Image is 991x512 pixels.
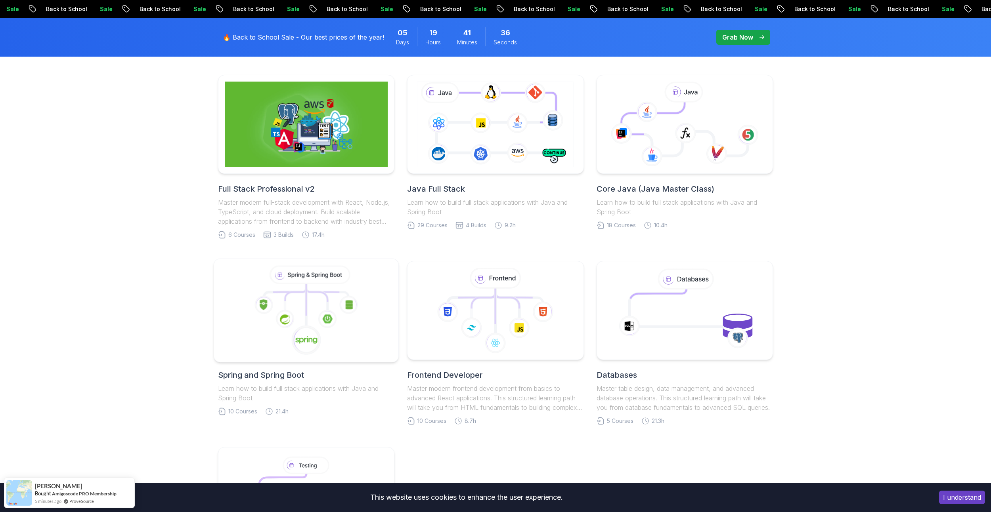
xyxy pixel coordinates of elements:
[407,198,584,217] p: Learn how to build full stack applications with Java and Spring Boot
[218,384,394,403] p: Learn how to build full stack applications with Java and Spring Boot
[597,183,773,194] h2: Core Java (Java Master Class)
[429,27,437,38] span: 19 Hours
[227,5,281,13] p: Back to School
[94,5,119,13] p: Sale
[597,198,773,217] p: Learn how to build full stack applications with Java and Spring Boot
[601,5,655,13] p: Back to School
[597,261,773,425] a: DatabasesMaster table design, data management, and advanced database operations. This structured ...
[218,183,394,194] h2: Full Stack Professional v2
[597,75,773,229] a: Core Java (Java Master Class)Learn how to build full stack applications with Java and Spring Boot...
[218,75,394,239] a: Full Stack Professional v2Full Stack Professional v2Master modern full-stack development with Rea...
[842,5,867,13] p: Sale
[561,5,587,13] p: Sale
[312,231,325,239] span: 17.4h
[597,384,773,412] p: Master table design, data management, and advanced database operations. This structured learning ...
[407,384,584,412] p: Master modern frontend development from basics to advanced React applications. This structured le...
[396,38,409,46] span: Days
[133,5,187,13] p: Back to School
[939,491,985,504] button: Accept cookies
[35,490,51,497] span: Bought
[501,27,510,38] span: 36 Seconds
[788,5,842,13] p: Back to School
[407,183,584,194] h2: Java Full Stack
[187,5,212,13] p: Sale
[722,32,753,42] p: Grab Now
[655,5,680,13] p: Sale
[225,82,388,167] img: Full Stack Professional v2
[374,5,400,13] p: Sale
[69,498,94,504] a: ProveSource
[936,5,961,13] p: Sale
[597,369,773,381] h2: Databases
[414,5,468,13] p: Back to School
[6,480,32,506] img: provesource social proof notification image
[748,5,774,13] p: Sale
[218,261,394,415] a: Spring and Spring BootLearn how to build full stack applications with Java and Spring Boot10 Cour...
[654,221,668,229] span: 10.4h
[218,369,394,381] h2: Spring and Spring Boot
[494,38,517,46] span: Seconds
[407,261,584,425] a: Frontend DeveloperMaster modern frontend development from basics to advanced React applications. ...
[281,5,306,13] p: Sale
[407,369,584,381] h2: Frontend Developer
[274,231,294,239] span: 3 Builds
[275,407,289,415] span: 21.4h
[882,5,936,13] p: Back to School
[35,483,82,489] span: [PERSON_NAME]
[320,5,374,13] p: Back to School
[52,491,117,497] a: Amigoscode PRO Membership
[507,5,561,13] p: Back to School
[417,417,446,425] span: 10 Courses
[457,38,477,46] span: Minutes
[398,27,407,38] span: 5 Days
[228,231,255,239] span: 6 Courses
[218,198,394,226] p: Master modern full-stack development with React, Node.js, TypeScript, and cloud deployment. Build...
[40,5,94,13] p: Back to School
[652,417,664,425] span: 21.3h
[607,417,633,425] span: 5 Courses
[466,221,486,229] span: 4 Builds
[223,32,384,42] p: 🔥 Back to School Sale - Our best prices of the year!
[425,38,441,46] span: Hours
[505,221,516,229] span: 9.2h
[463,27,471,38] span: 41 Minutes
[407,75,584,229] a: Java Full StackLearn how to build full stack applications with Java and Spring Boot29 Courses4 Bu...
[35,498,61,504] span: 5 minutes ago
[228,407,257,415] span: 10 Courses
[465,417,476,425] span: 8.7h
[6,489,927,506] div: This website uses cookies to enhance the user experience.
[417,221,448,229] span: 29 Courses
[468,5,493,13] p: Sale
[694,5,748,13] p: Back to School
[607,221,636,229] span: 18 Courses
